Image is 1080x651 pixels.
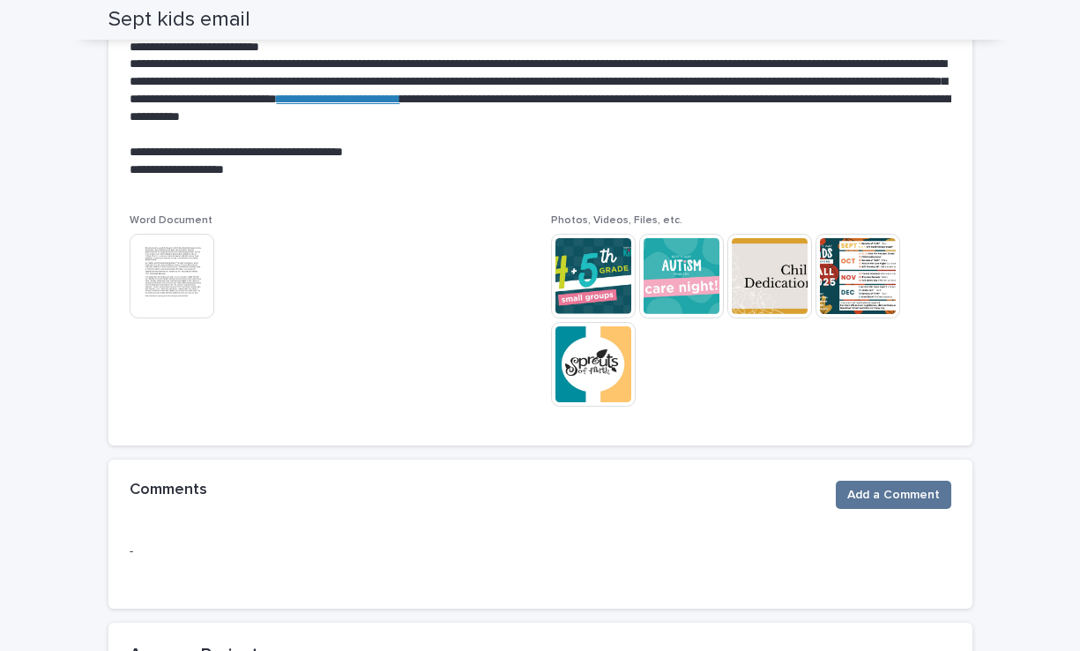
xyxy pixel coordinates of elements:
[551,215,682,226] span: Photos, Videos, Files, etc.
[108,7,250,33] h2: Sept kids email
[847,486,940,504] span: Add a Comment
[836,481,951,509] button: Add a Comment
[130,215,212,226] span: Word Document
[130,481,207,500] h2: Comments
[130,542,951,561] p: -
